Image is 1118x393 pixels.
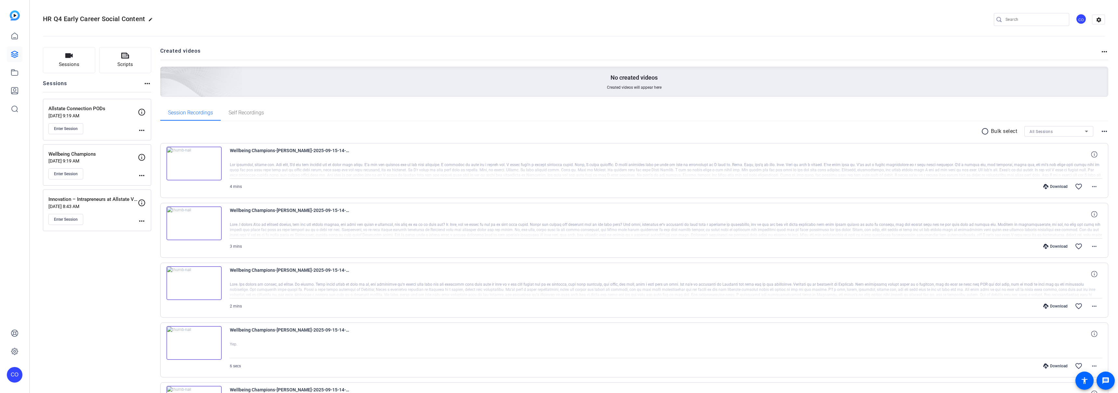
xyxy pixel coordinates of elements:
p: [DATE] 9:19 AM [48,158,138,164]
span: Created videos will appear here [607,85,662,90]
div: CO [7,367,22,383]
span: HR Q4 Early Career Social Content [43,15,145,23]
mat-icon: more_horiz [1100,48,1108,56]
span: Session Recordings [168,110,213,115]
mat-icon: more_horiz [138,126,146,134]
span: Scripts [117,61,133,68]
span: Wellbeing Champions-[PERSON_NAME]-2025-09-15-14-19-41-068-2 [230,147,350,162]
span: Self Recordings [229,110,264,115]
p: Innovation – Intrapreneurs at Allstate Video [48,196,138,203]
mat-icon: favorite_border [1075,302,1083,310]
span: Sessions [59,61,79,68]
p: Wellbeing Champions [48,151,138,158]
mat-icon: favorite_border [1075,242,1083,250]
span: Enter Session [54,126,78,131]
span: Wellbeing Champions-[PERSON_NAME]-2025-09-15-14-13-08-072-2 [230,266,350,282]
div: Download [1040,184,1071,189]
mat-icon: accessibility [1081,377,1088,385]
ngx-avatar: Ciara Ocasio [1076,14,1087,25]
div: Download [1040,304,1071,309]
mat-icon: more_horiz [1090,183,1098,190]
mat-icon: edit [148,17,156,25]
button: Enter Session [48,168,83,179]
p: Bulk select [991,127,1018,135]
span: 3 mins [230,244,242,249]
mat-icon: more_horiz [138,217,146,225]
mat-icon: favorite_border [1075,362,1083,370]
mat-icon: radio_button_unchecked [981,127,991,135]
h2: Created videos [160,47,1101,60]
h2: Sessions [43,80,67,92]
button: Enter Session [48,123,83,134]
img: thumb-nail [166,147,222,180]
button: Scripts [99,47,151,73]
mat-icon: more_horiz [138,172,146,179]
span: 4 mins [230,184,242,189]
span: 6 secs [230,364,241,368]
img: blue-gradient.svg [10,10,20,20]
p: No created videos [611,74,658,82]
img: Creted videos background [87,2,243,143]
span: All Sessions [1030,129,1053,134]
mat-icon: more_horiz [1090,302,1098,310]
mat-icon: more_horiz [1090,242,1098,250]
button: Sessions [43,47,95,73]
span: Enter Session [54,171,78,177]
mat-icon: message [1102,377,1110,385]
div: Download [1040,363,1071,369]
img: thumb-nail [166,326,222,360]
p: [DATE] 8:43 AM [48,204,138,209]
mat-icon: more_horiz [1100,127,1108,135]
mat-icon: favorite_border [1075,183,1083,190]
p: Allstate Connection PODs [48,105,138,112]
span: Enter Session [54,217,78,222]
img: thumb-nail [166,266,222,300]
span: 2 mins [230,304,242,308]
span: Wellbeing Champions-[PERSON_NAME]-2025-09-15-14-15-40-918-2 [230,206,350,222]
button: Enter Session [48,214,83,225]
div: Download [1040,244,1071,249]
p: [DATE] 9:19 AM [48,113,138,118]
mat-icon: settings [1092,15,1105,25]
img: thumb-nail [166,206,222,240]
mat-icon: more_horiz [143,80,151,87]
input: Search [1006,16,1064,23]
div: CO [1076,14,1086,24]
span: Wellbeing Champions-[PERSON_NAME]-2025-09-15-14-12-11-516-2 [230,326,350,342]
mat-icon: more_horiz [1090,362,1098,370]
